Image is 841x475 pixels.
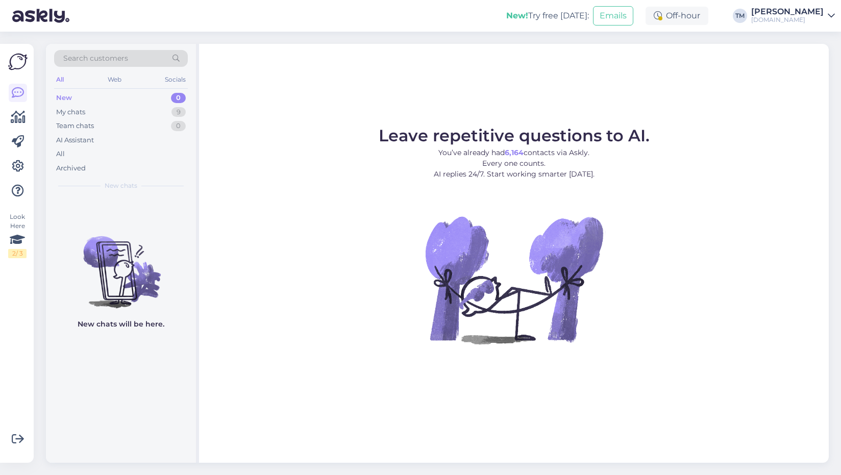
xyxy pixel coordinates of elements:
[8,52,28,71] img: Askly Logo
[56,135,94,145] div: AI Assistant
[56,149,65,159] div: All
[8,249,27,258] div: 2 / 3
[105,181,137,190] span: New chats
[78,319,164,330] p: New chats will be here.
[46,218,196,310] img: No chats
[751,8,835,24] a: [PERSON_NAME][DOMAIN_NAME]
[56,121,94,131] div: Team chats
[751,16,824,24] div: [DOMAIN_NAME]
[56,107,85,117] div: My chats
[163,73,188,86] div: Socials
[505,148,524,157] b: 6,164
[54,73,66,86] div: All
[646,7,708,25] div: Off-hour
[171,107,186,117] div: 9
[171,93,186,103] div: 0
[733,9,747,23] div: TM
[56,93,72,103] div: New
[506,10,589,22] div: Try free [DATE]:
[379,147,650,180] p: You’ve already had contacts via Askly. Every one counts. AI replies 24/7. Start working smarter [...
[422,188,606,371] img: No Chat active
[171,121,186,131] div: 0
[593,6,633,26] button: Emails
[379,126,650,145] span: Leave repetitive questions to AI.
[56,163,86,173] div: Archived
[106,73,123,86] div: Web
[8,212,27,258] div: Look Here
[63,53,128,64] span: Search customers
[506,11,528,20] b: New!
[751,8,824,16] div: [PERSON_NAME]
